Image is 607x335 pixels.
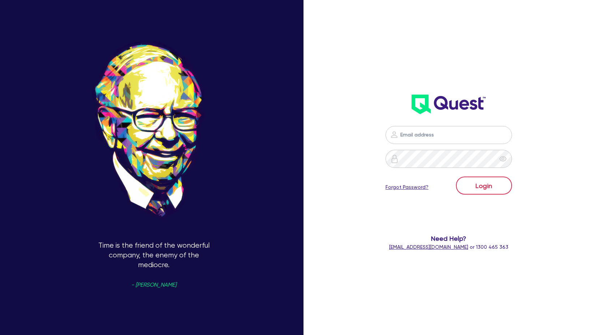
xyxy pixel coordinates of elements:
img: icon-password [390,130,399,139]
span: or 1300 465 363 [389,244,508,250]
input: Email address [386,126,512,144]
button: Login [456,177,512,195]
span: eye [499,155,507,162]
img: icon-password [390,155,399,163]
img: wH2k97JdezQIQAAAABJRU5ErkJggg== [412,95,486,114]
a: Forgot Password? [386,183,429,191]
span: Need Help? [369,234,529,243]
span: - [PERSON_NAME] [131,282,176,288]
a: [EMAIL_ADDRESS][DOMAIN_NAME] [389,244,468,250]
